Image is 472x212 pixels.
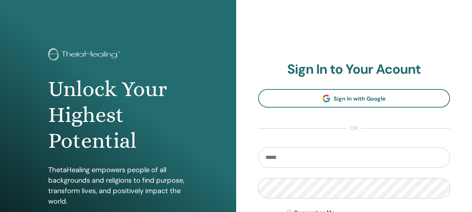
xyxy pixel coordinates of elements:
h2: Sign In to Your Acount [258,61,450,78]
span: Sign In with Google [334,95,386,102]
span: or [347,124,361,133]
p: ThetaHealing empowers people of all backgrounds and religions to find purpose, transform lives, a... [48,165,188,206]
h1: Unlock Your Highest Potential [48,76,188,154]
a: Sign In with Google [258,89,450,108]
